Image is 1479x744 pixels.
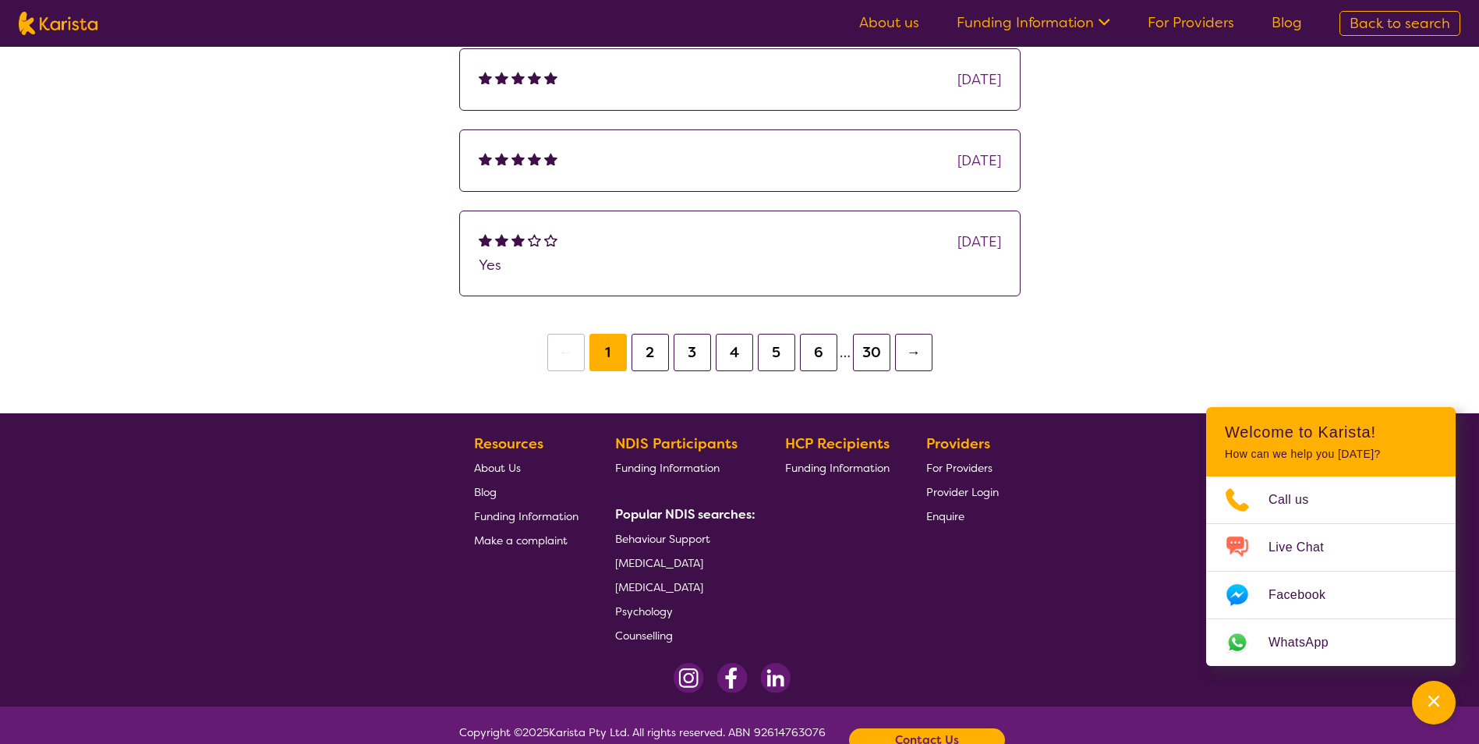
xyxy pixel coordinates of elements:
a: Funding Information [474,504,579,528]
a: For Providers [1148,13,1234,32]
img: fullstar [511,152,525,165]
a: For Providers [926,455,999,480]
span: Counselling [615,629,673,643]
a: Make a complaint [474,528,579,552]
img: fullstar [479,152,492,165]
button: 3 [674,334,711,371]
img: LinkedIn [760,663,791,693]
span: Enquire [926,509,964,523]
b: NDIS Participants [615,434,738,453]
a: About us [859,13,919,32]
a: Blog [1272,13,1302,32]
div: [DATE] [957,68,1001,91]
span: Live Chat [1268,536,1343,559]
img: fullstar [528,71,541,84]
button: 1 [589,334,627,371]
img: emptystar [544,233,557,246]
span: Behaviour Support [615,532,710,546]
span: Funding Information [785,461,890,475]
img: fullstar [528,152,541,165]
a: Blog [474,480,579,504]
span: About Us [474,461,521,475]
a: About Us [474,455,579,480]
button: 5 [758,334,795,371]
a: Provider Login [926,480,999,504]
span: Funding Information [615,461,720,475]
div: [DATE] [957,149,1001,172]
img: fullstar [479,71,492,84]
img: fullstar [495,233,508,246]
a: Web link opens in a new tab. [1206,619,1456,666]
span: Funding Information [474,509,579,523]
img: Facebook [717,663,748,693]
button: → [895,334,932,371]
b: HCP Recipients [785,434,890,453]
b: Popular NDIS searches: [615,506,755,523]
b: Resources [474,434,543,453]
img: fullstar [495,71,508,84]
img: fullstar [544,152,557,165]
span: … [840,343,851,362]
img: fullstar [479,233,492,246]
a: Funding Information [615,455,749,480]
div: Channel Menu [1206,407,1456,666]
img: Instagram [674,663,704,693]
span: Provider Login [926,485,999,499]
img: fullstar [544,71,557,84]
button: ← [547,334,585,371]
img: fullstar [495,152,508,165]
button: 6 [800,334,837,371]
div: [DATE] [957,230,1001,253]
ul: Choose channel [1206,477,1456,666]
a: Behaviour Support [615,526,749,551]
a: [MEDICAL_DATA] [615,551,749,575]
a: Back to search [1339,11,1460,36]
b: Providers [926,434,990,453]
img: Karista logo [19,12,97,35]
p: How can we help you [DATE]? [1225,448,1437,461]
span: For Providers [926,461,992,475]
span: Blog [474,485,497,499]
span: [MEDICAL_DATA] [615,556,703,570]
button: 2 [632,334,669,371]
img: fullstar [511,233,525,246]
span: Make a complaint [474,533,568,547]
a: Enquire [926,504,999,528]
img: fullstar [511,71,525,84]
span: [MEDICAL_DATA] [615,580,703,594]
img: emptystar [528,233,541,246]
a: Psychology [615,599,749,623]
button: Channel Menu [1412,681,1456,725]
span: Back to search [1350,14,1450,33]
p: Yes [479,253,1001,277]
span: Call us [1268,488,1328,512]
a: Counselling [615,623,749,647]
button: 30 [853,334,890,371]
a: Funding Information [785,455,890,480]
a: Funding Information [957,13,1110,32]
span: Psychology [615,604,673,618]
a: [MEDICAL_DATA] [615,575,749,599]
span: Facebook [1268,583,1344,607]
span: WhatsApp [1268,631,1347,654]
button: 4 [716,334,753,371]
h2: Welcome to Karista! [1225,423,1437,441]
